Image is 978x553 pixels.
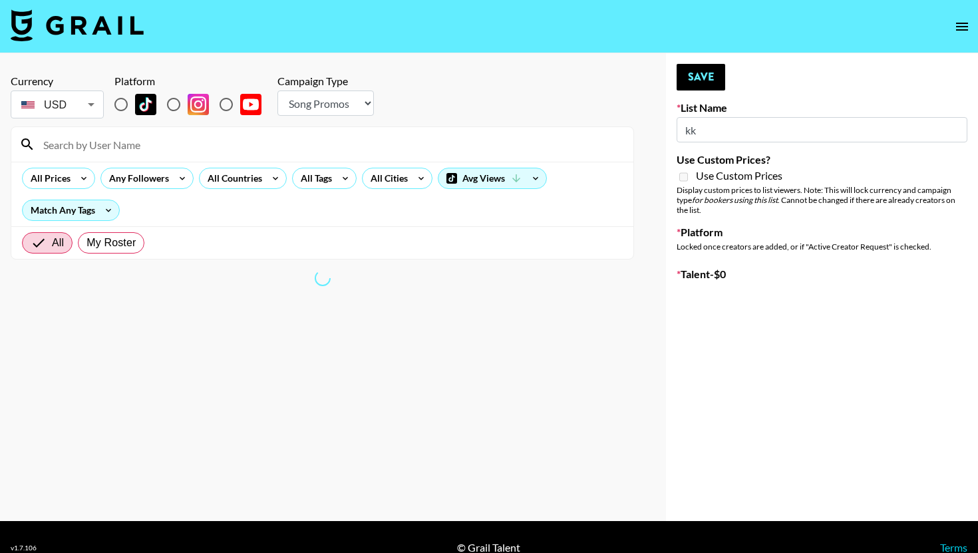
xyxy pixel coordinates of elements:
div: All Cities [363,168,410,188]
div: Locked once creators are added, or if "Active Creator Request" is checked. [677,242,967,252]
span: All [52,235,64,251]
div: Avg Views [438,168,546,188]
img: TikTok [135,94,156,115]
div: v 1.7.106 [11,544,37,552]
span: My Roster [86,235,136,251]
label: Platform [677,226,967,239]
img: Grail Talent [11,9,144,41]
button: Save [677,64,725,91]
div: Any Followers [101,168,172,188]
div: All Countries [200,168,265,188]
div: All Prices [23,168,73,188]
div: Platform [114,75,272,88]
label: Talent - $ 0 [677,268,967,281]
em: for bookers using this list [692,195,778,205]
img: YouTube [240,94,261,115]
button: open drawer [949,13,975,40]
span: Use Custom Prices [696,169,782,182]
img: Instagram [188,94,209,115]
div: All Tags [293,168,335,188]
div: USD [13,93,101,116]
div: Currency [11,75,104,88]
div: Display custom prices to list viewers. Note: This will lock currency and campaign type . Cannot b... [677,185,967,215]
input: Search by User Name [35,134,625,155]
span: Refreshing talent, countries, tags, cities, lists... [313,269,331,287]
div: Match Any Tags [23,200,119,220]
label: Use Custom Prices? [677,153,967,166]
label: List Name [677,101,967,114]
div: Campaign Type [277,75,374,88]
